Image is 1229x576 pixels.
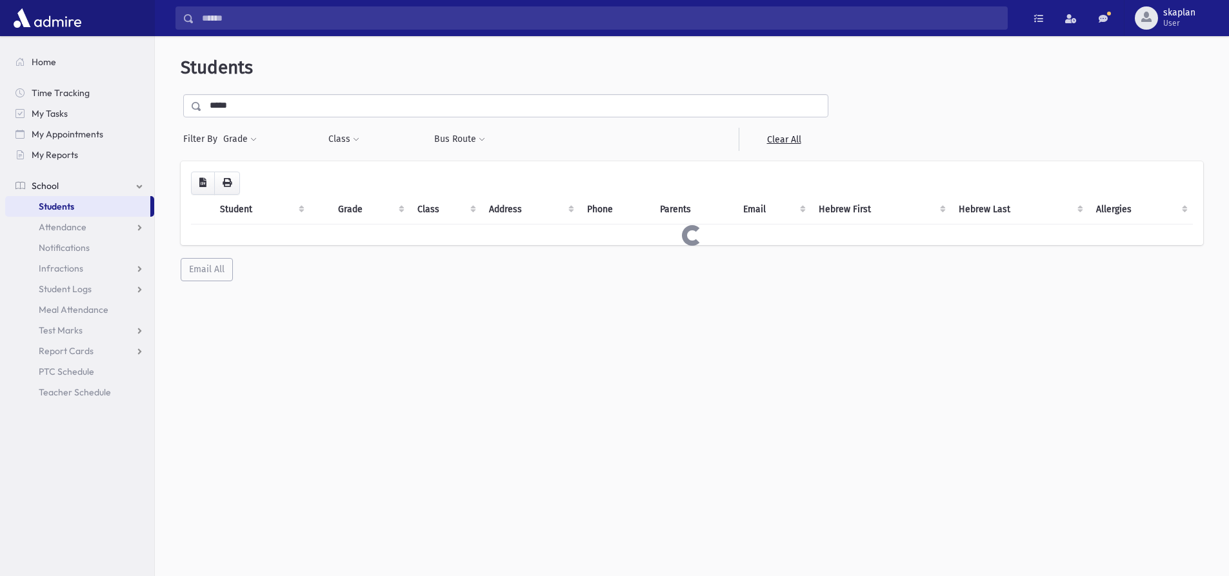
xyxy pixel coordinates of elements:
[191,172,215,195] button: CSV
[39,304,108,315] span: Meal Attendance
[214,172,240,195] button: Print
[39,201,74,212] span: Students
[223,128,257,151] button: Grade
[5,237,154,258] a: Notifications
[330,195,409,224] th: Grade
[951,195,1089,224] th: Hebrew Last
[32,149,78,161] span: My Reports
[181,258,233,281] button: Email All
[1088,195,1193,224] th: Allergies
[1163,18,1195,28] span: User
[5,196,150,217] a: Students
[181,57,253,78] span: Students
[212,195,310,224] th: Student
[39,345,94,357] span: Report Cards
[5,175,154,196] a: School
[5,103,154,124] a: My Tasks
[1163,8,1195,18] span: skaplan
[32,56,56,68] span: Home
[32,87,90,99] span: Time Tracking
[5,124,154,144] a: My Appointments
[39,324,83,336] span: Test Marks
[5,83,154,103] a: Time Tracking
[32,128,103,140] span: My Appointments
[39,283,92,295] span: Student Logs
[5,279,154,299] a: Student Logs
[39,221,86,233] span: Attendance
[39,242,90,253] span: Notifications
[5,52,154,72] a: Home
[5,217,154,237] a: Attendance
[652,195,735,224] th: Parents
[5,299,154,320] a: Meal Attendance
[328,128,360,151] button: Class
[39,386,111,398] span: Teacher Schedule
[5,144,154,165] a: My Reports
[5,258,154,279] a: Infractions
[579,195,652,224] th: Phone
[410,195,482,224] th: Class
[32,180,59,192] span: School
[183,132,223,146] span: Filter By
[194,6,1007,30] input: Search
[434,128,486,151] button: Bus Route
[5,382,154,402] a: Teacher Schedule
[739,128,828,151] a: Clear All
[735,195,811,224] th: Email
[811,195,950,224] th: Hebrew First
[5,361,154,382] a: PTC Schedule
[5,320,154,341] a: Test Marks
[39,366,94,377] span: PTC Schedule
[10,5,85,31] img: AdmirePro
[32,108,68,119] span: My Tasks
[481,195,579,224] th: Address
[39,263,83,274] span: Infractions
[5,341,154,361] a: Report Cards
